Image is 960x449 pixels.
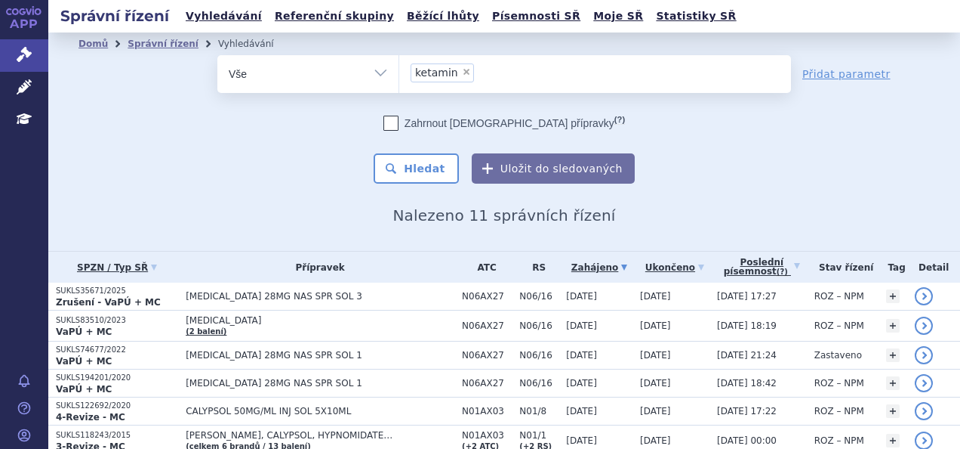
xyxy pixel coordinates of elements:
[519,430,558,441] span: N01/1
[178,252,454,283] th: Přípravek
[128,39,198,49] a: Správní řízení
[566,291,597,302] span: [DATE]
[462,350,512,361] span: N06AX27
[886,376,900,390] a: +
[56,356,112,367] strong: VaPÚ + MC
[56,345,178,355] p: SUKLS74677/2022
[915,374,933,392] a: detail
[814,320,864,331] span: ROZ – NPM
[566,320,597,331] span: [DATE]
[614,115,625,125] abbr: (?)
[640,350,671,361] span: [DATE]
[186,327,226,336] a: (2 balení)
[462,67,471,76] span: ×
[814,378,864,389] span: ROZ – NPM
[802,67,891,82] a: Přidat parametr
[56,430,178,441] p: SUKLS118243/2015
[415,67,458,78] span: ketamin
[640,435,671,446] span: [DATE]
[915,346,933,364] a: detail
[566,257,632,278] a: Zahájeno
[915,287,933,305] a: detail
[814,291,864,302] span: ROZ – NPM
[56,257,178,278] a: SPZN / Typ SŘ
[181,6,266,26] a: Vyhledávání
[186,291,454,302] span: [MEDICAL_DATA] 28MG NAS SPR SOL 3
[56,315,178,326] p: SUKLS83510/2023
[512,252,558,283] th: RS
[886,319,900,333] a: +
[478,63,487,82] input: ketamin
[640,406,671,416] span: [DATE]
[488,6,585,26] a: Písemnosti SŘ
[807,252,878,283] th: Stav řízení
[519,350,558,361] span: N06/16
[270,6,398,26] a: Referenční skupiny
[56,373,178,383] p: SUKLS194201/2020
[717,252,807,283] a: Poslednípísemnost(?)
[886,348,900,362] a: +
[56,412,125,423] strong: 4-Revize - MC
[915,402,933,420] a: detail
[56,384,112,395] strong: VaPÚ + MC
[186,406,454,416] span: CALYPSOL 50MG/ML INJ SOL 5X10ML
[462,406,512,416] span: N01AX03
[907,252,960,283] th: Detail
[886,434,900,447] a: +
[462,430,512,441] span: N01AX03
[640,291,671,302] span: [DATE]
[640,257,709,278] a: Ukončeno
[402,6,484,26] a: Běžící lhůty
[651,6,740,26] a: Statistiky SŘ
[566,435,597,446] span: [DATE]
[462,291,512,302] span: N06AX27
[566,378,597,389] span: [DATE]
[186,350,454,361] span: [MEDICAL_DATA] 28MG NAS SPR SOL 1
[48,5,181,26] h2: Správní řízení
[519,378,558,389] span: N06/16
[186,430,454,441] span: [PERSON_NAME], CALYPSOL, HYPNOMIDATE…
[56,286,178,296] p: SUKLS35671/2025
[717,320,777,331] span: [DATE] 18:19
[186,378,454,389] span: [MEDICAL_DATA] 28MG NAS SPR SOL 1
[462,378,512,389] span: N06AX27
[717,350,777,361] span: [DATE] 21:24
[777,268,788,277] abbr: (?)
[717,378,777,389] span: [DATE] 18:42
[472,153,635,184] button: Uložit do sledovaných
[374,153,459,184] button: Hledat
[454,252,512,283] th: ATC
[56,327,112,337] strong: VaPÚ + MC
[78,39,108,49] a: Domů
[566,350,597,361] span: [DATE]
[717,291,777,302] span: [DATE] 17:27
[814,350,862,361] span: Zastaveno
[878,252,908,283] th: Tag
[886,404,900,418] a: +
[56,297,161,308] strong: Zrušení - VaPÚ + MC
[640,378,671,389] span: [DATE]
[915,317,933,335] a: detail
[566,406,597,416] span: [DATE]
[814,406,864,416] span: ROZ – NPM
[589,6,648,26] a: Moje SŘ
[392,206,615,224] span: Nalezeno 11 správních řízení
[519,291,558,302] span: N06/16
[56,401,178,411] p: SUKLS122692/2020
[519,406,558,416] span: N01/8
[814,435,864,446] span: ROZ – NPM
[186,315,454,326] span: [MEDICAL_DATA]
[383,116,625,131] label: Zahrnout [DEMOGRAPHIC_DATA] přípravky
[717,406,777,416] span: [DATE] 17:22
[640,320,671,331] span: [DATE]
[886,290,900,303] a: +
[462,320,512,331] span: N06AX27
[717,435,777,446] span: [DATE] 00:00
[218,33,294,55] li: Vyhledávání
[519,320,558,331] span: N06/16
